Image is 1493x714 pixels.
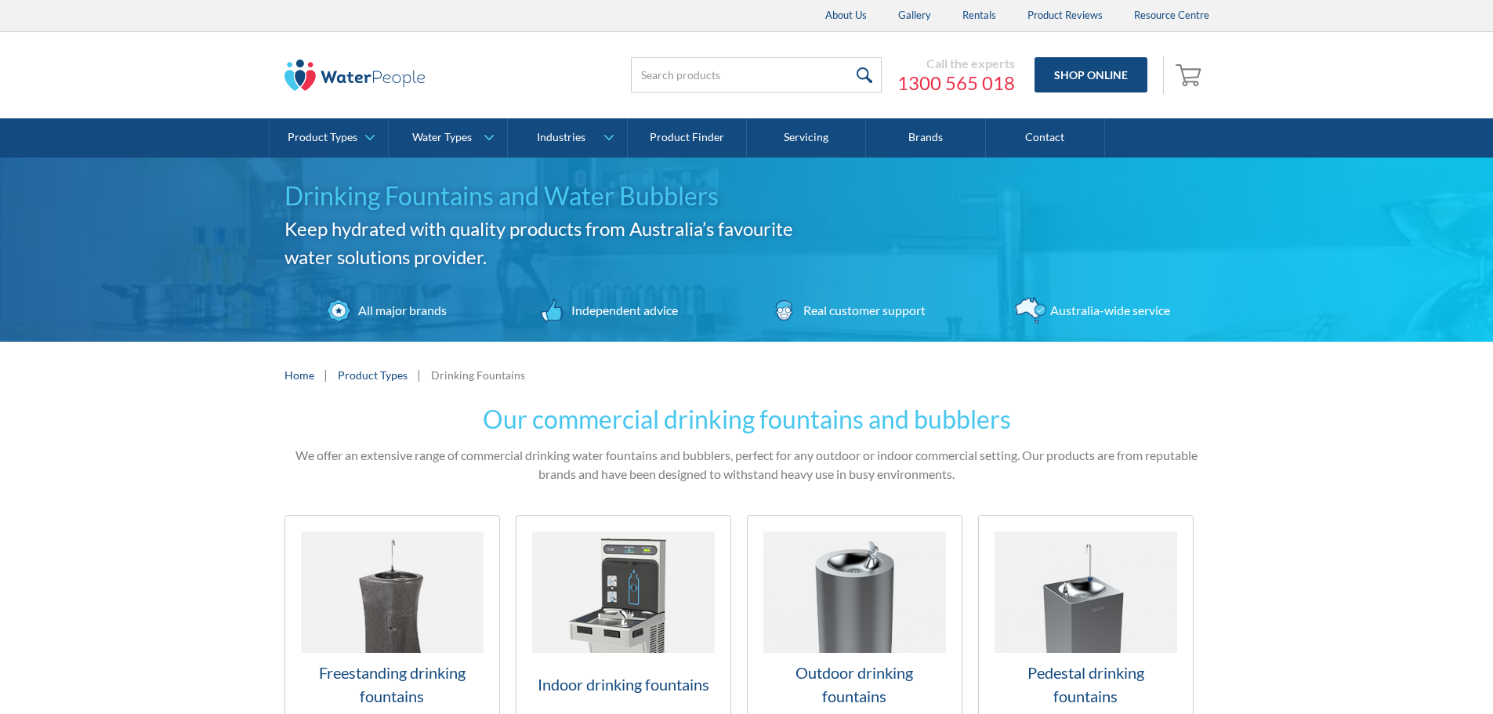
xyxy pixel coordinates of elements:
[412,131,472,144] div: Water Types
[1172,56,1209,94] a: Open cart
[389,118,507,158] a: Water Types
[1176,62,1205,87] img: shopping cart
[799,301,926,320] div: Real customer support
[284,177,817,215] h1: Drinking Fountains and Water Bubblers
[866,118,985,158] a: Brands
[1046,301,1170,320] div: Australia-wide service
[288,131,357,144] div: Product Types
[284,446,1209,484] p: We offer an extensive range of commercial drinking water fountains and bubblers, perfect for any ...
[763,661,946,708] h3: Outdoor drinking fountains
[322,365,330,384] div: |
[415,365,423,384] div: |
[537,131,585,144] div: Industries
[897,71,1015,95] a: 1300 565 018
[986,118,1105,158] a: Contact
[995,661,1177,708] h3: Pedestal drinking fountains
[431,367,525,383] div: Drinking Fountains
[631,57,882,92] input: Search products
[284,60,426,91] img: The Water People
[354,301,447,320] div: All major brands
[284,215,817,271] h2: Keep hydrated with quality products from Australia’s favourite water solutions provider.
[284,400,1209,438] h2: Our commercial drinking fountains and bubblers
[270,118,388,158] a: Product Types
[532,672,715,696] h3: Indoor drinking fountains
[508,118,626,158] a: Industries
[897,56,1015,71] div: Call the experts
[284,367,314,383] a: Home
[567,301,678,320] div: Independent advice
[1035,57,1147,92] a: Shop Online
[628,118,747,158] a: Product Finder
[747,118,866,158] a: Servicing
[338,367,408,383] a: Product Types
[301,661,484,708] h3: Freestanding drinking fountains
